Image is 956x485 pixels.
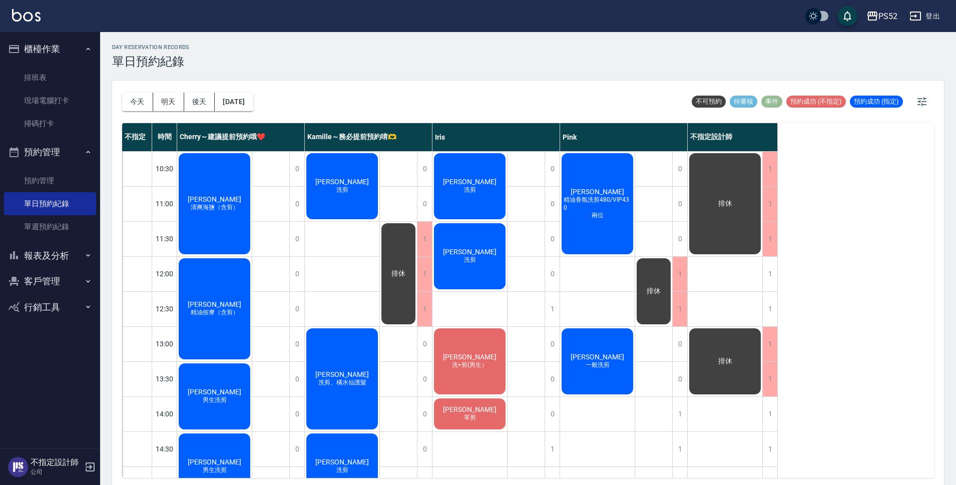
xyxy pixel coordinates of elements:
div: 0 [417,327,432,361]
div: 11:00 [152,186,177,221]
span: 洗+剪(男生） [450,361,490,369]
p: 公司 [31,467,82,476]
div: 0 [672,222,687,256]
span: [PERSON_NAME] [313,370,371,378]
div: Pink [560,123,688,151]
span: 洗剪 [462,256,478,264]
button: [DATE] [215,93,253,111]
div: 0 [672,327,687,361]
span: [PERSON_NAME] [569,188,626,196]
span: 兩位 [590,211,606,220]
div: 0 [289,222,304,256]
span: 排休 [389,269,407,278]
div: 1 [672,432,687,466]
img: Logo [12,9,41,22]
div: 0 [289,187,304,221]
div: 不指定 [122,123,152,151]
button: 明天 [153,93,184,111]
div: 1 [762,187,777,221]
div: 1 [417,257,432,291]
div: 13:00 [152,326,177,361]
div: 0 [417,152,432,186]
div: 0 [289,292,304,326]
div: Cherry～建議提前預約哦❤️ [177,123,305,151]
span: 待審核 [730,97,757,106]
div: 1 [417,292,432,326]
span: 事件 [761,97,782,106]
div: 14:30 [152,431,177,466]
div: 12:00 [152,256,177,291]
span: 一般洗剪 [584,361,612,369]
button: save [837,6,857,26]
div: 0 [545,257,560,291]
div: PS52 [878,10,897,23]
span: [PERSON_NAME] [313,458,371,466]
span: [PERSON_NAME] [569,353,626,361]
div: 不指定設計師 [688,123,778,151]
span: 精油按摩（含剪） [189,308,241,317]
div: 11:30 [152,221,177,256]
span: [PERSON_NAME] [441,178,499,186]
span: [PERSON_NAME] [186,300,243,308]
span: 洗剪 [334,186,350,194]
span: 清爽海鹽（含剪） [189,203,241,212]
span: 預約成功 (指定) [850,97,903,106]
img: Person [8,457,28,477]
div: Kamille～務必提前預約唷🫶 [305,123,432,151]
div: 10:30 [152,151,177,186]
span: [PERSON_NAME] [441,405,499,413]
div: 1 [545,432,560,466]
span: 不可預約 [692,97,726,106]
span: 男生洗剪 [201,466,229,474]
div: 0 [417,397,432,431]
div: 0 [545,222,560,256]
button: 報表及分析 [4,243,96,269]
div: 1 [762,257,777,291]
div: 1 [672,292,687,326]
a: 掃碼打卡 [4,112,96,135]
span: 洗剪 [334,466,350,474]
h5: 不指定設計師 [31,457,82,467]
span: [PERSON_NAME] [186,388,243,396]
span: 洗剪 [462,186,478,194]
a: 單日預約紀錄 [4,192,96,215]
div: 1 [545,292,560,326]
span: 精油香氛洗剪480/VIP430 [562,196,633,211]
span: [PERSON_NAME] [313,178,371,186]
span: 預約成功 (不指定) [786,97,846,106]
a: 排班表 [4,66,96,89]
div: 1 [762,222,777,256]
div: 0 [289,152,304,186]
button: 客戶管理 [4,268,96,294]
h2: day Reservation records [112,44,190,51]
div: 0 [417,432,432,466]
div: Iris [432,123,560,151]
div: 0 [545,152,560,186]
button: 預約管理 [4,139,96,165]
div: 時間 [152,123,177,151]
button: 櫃檯作業 [4,36,96,62]
div: 13:30 [152,361,177,396]
button: 今天 [122,93,153,111]
div: 0 [545,327,560,361]
span: 排休 [645,287,663,296]
div: 1 [762,397,777,431]
div: 0 [417,187,432,221]
button: 後天 [184,93,215,111]
a: 預約管理 [4,169,96,192]
span: 單剪 [462,413,478,422]
span: [PERSON_NAME] [186,195,243,203]
div: 0 [289,362,304,396]
div: 1 [762,292,777,326]
div: 0 [289,432,304,466]
div: 0 [545,187,560,221]
div: 0 [672,152,687,186]
div: 0 [672,362,687,396]
div: 1 [762,362,777,396]
div: 1 [762,327,777,361]
div: 0 [545,397,560,431]
div: 0 [417,362,432,396]
span: 洗剪、橘水仙護髮 [316,378,368,387]
div: 0 [545,362,560,396]
div: 0 [672,187,687,221]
